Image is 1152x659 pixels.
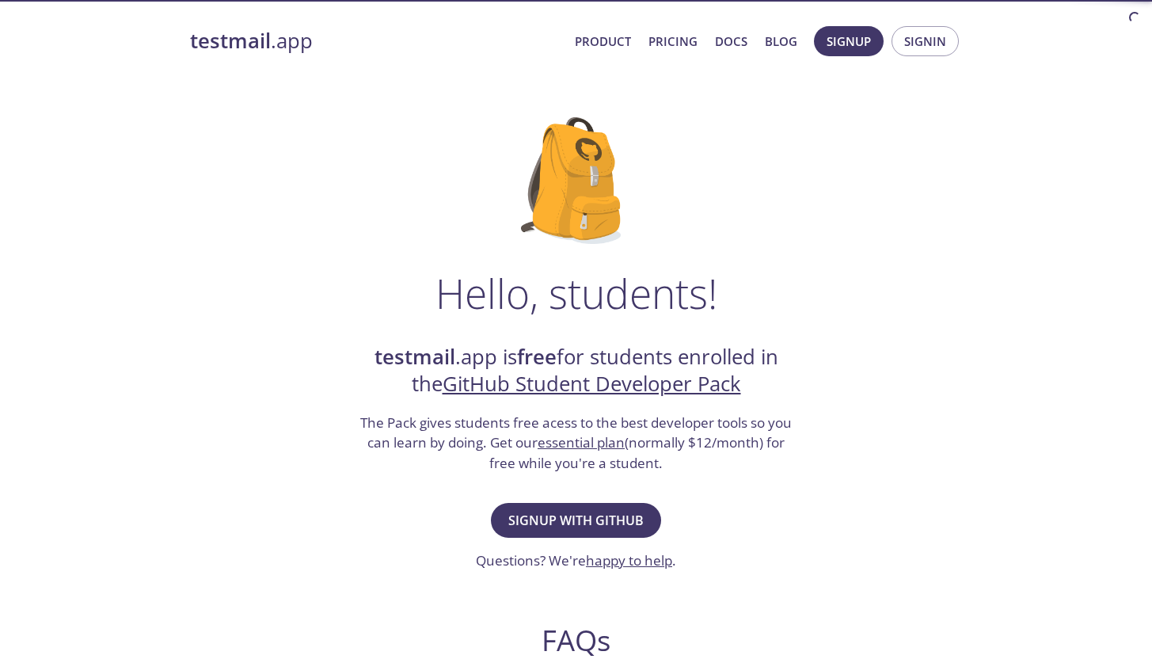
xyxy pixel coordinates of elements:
[575,31,631,51] a: Product
[435,269,717,317] h1: Hello, students!
[374,343,455,371] strong: testmail
[765,31,797,51] a: Blog
[586,551,672,569] a: happy to help
[272,623,880,658] h2: FAQs
[827,31,871,51] span: Signup
[190,28,562,55] a: testmail.app
[648,31,698,51] a: Pricing
[521,117,631,244] img: github-student-backpack.png
[517,343,557,371] strong: free
[508,509,644,531] span: Signup with GitHub
[443,370,741,398] a: GitHub Student Developer Pack
[814,26,884,56] button: Signup
[359,413,794,474] h3: The Pack gives students free acess to the best developer tools so you can learn by doing. Get our...
[715,31,747,51] a: Docs
[904,31,946,51] span: Signin
[476,550,676,571] h3: Questions? We're .
[491,503,661,538] button: Signup with GitHub
[538,433,625,451] a: essential plan
[190,27,271,55] strong: testmail
[892,26,959,56] button: Signin
[359,344,794,398] h2: .app is for students enrolled in the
